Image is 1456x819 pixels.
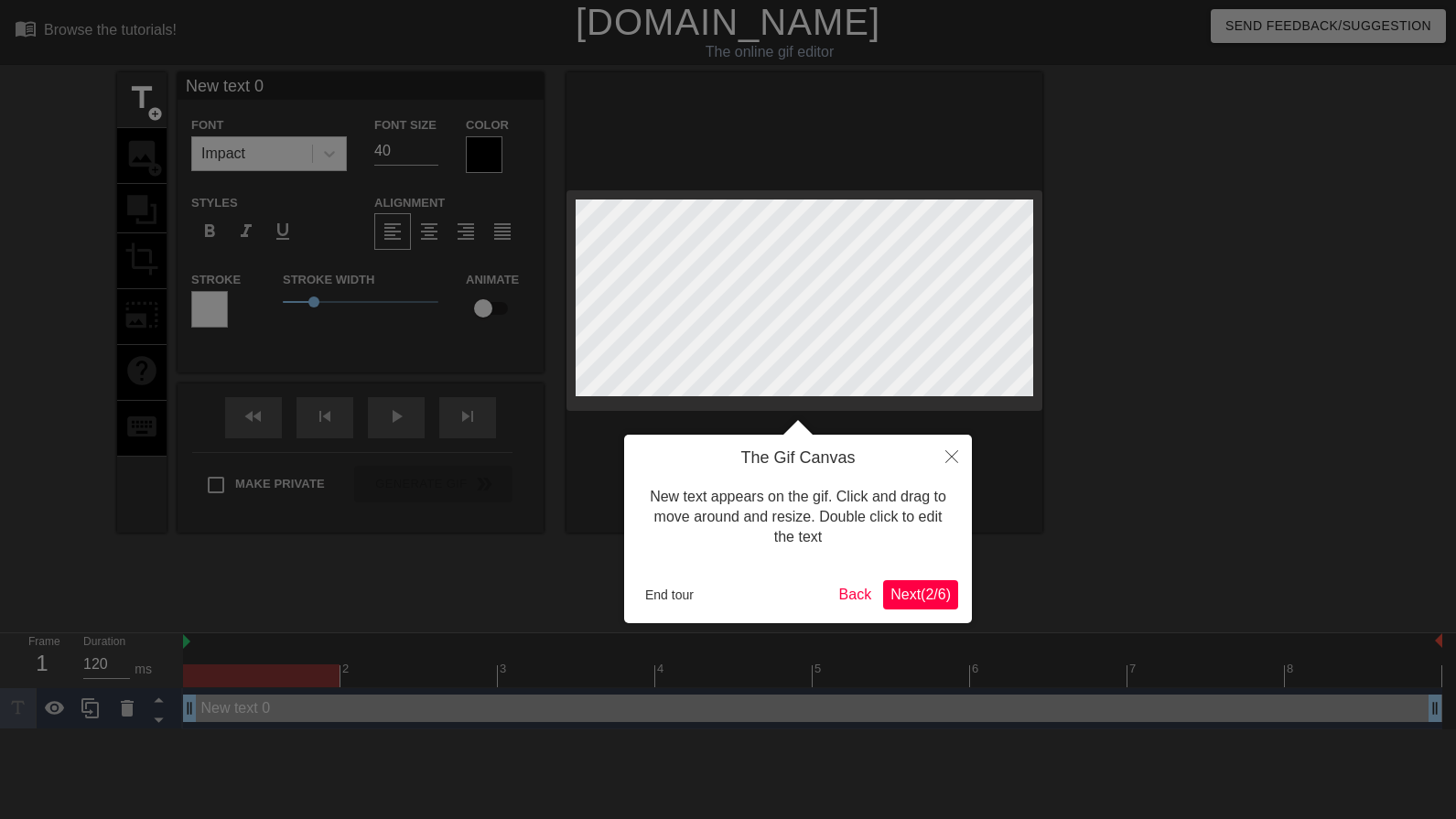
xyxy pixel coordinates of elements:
[638,469,958,566] div: New text appears on the gif. Click and drag to move around and resize. Double click to edit the text
[832,580,879,609] button: Back
[890,587,951,602] span: Next ( 2 / 6 )
[638,448,958,469] h4: The Gif Canvas
[883,580,958,609] button: Next
[932,435,972,477] button: Close
[638,581,701,609] button: End tour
